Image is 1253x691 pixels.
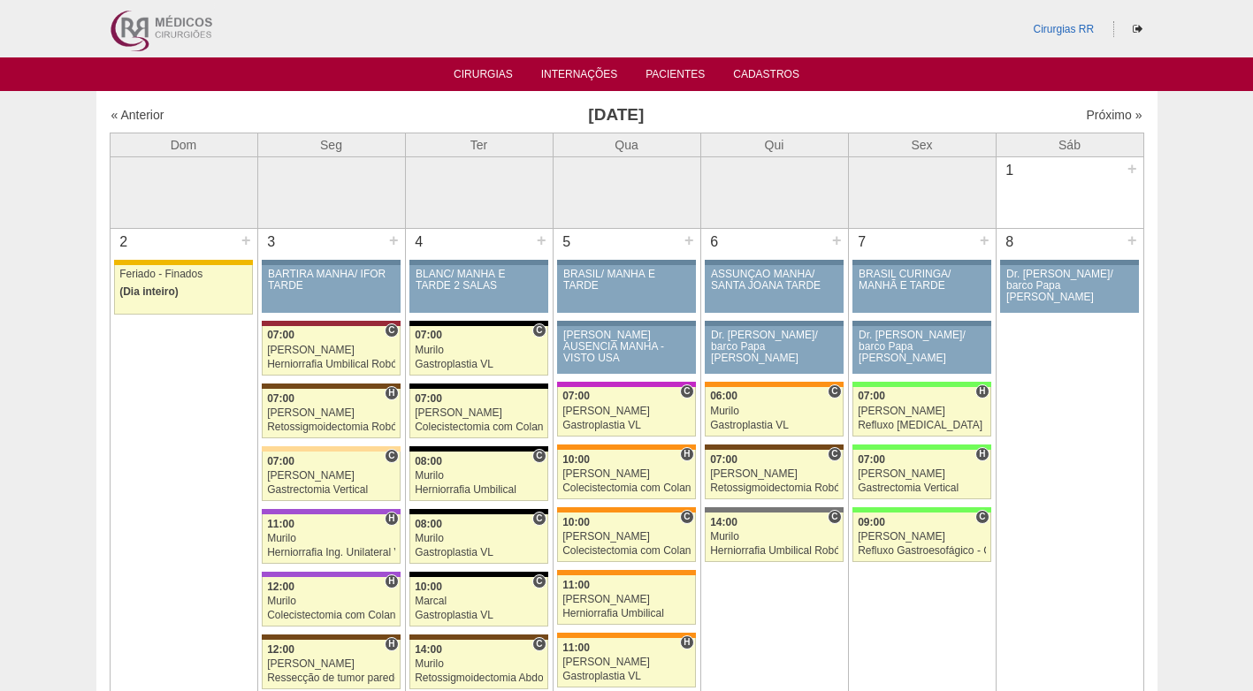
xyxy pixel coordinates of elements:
[262,446,400,452] div: Key: Bartira
[262,509,400,514] div: Key: IFOR
[262,577,400,626] a: H 12:00 Murilo Colecistectomia com Colangiografia VL
[680,635,693,649] span: Hospital
[532,637,546,651] span: Consultório
[385,574,398,588] span: Hospital
[409,634,547,640] div: Key: Santa Joana
[562,406,691,417] div: [PERSON_NAME]
[711,330,837,365] div: Dr. [PERSON_NAME]/ barco Papa [PERSON_NAME]
[409,509,547,514] div: Key: Blanc
[710,482,838,494] div: Retossigmoidectomia Robótica
[262,452,400,501] a: C 07:00 [PERSON_NAME] Gastrectomia Vertical
[532,512,546,526] span: Consultório
[409,265,547,313] a: BLANC/ MANHÃ E TARDE 2 SALAS
[710,545,838,557] div: Herniorrafia Umbilical Robótica
[562,390,590,402] span: 07:00
[682,229,697,252] div: +
[562,516,590,528] span: 10:00
[557,575,695,625] a: 11:00 [PERSON_NAME] Herniorrafia Umbilical
[705,513,843,562] a: C 14:00 Murilo Herniorrafia Umbilical Robótica
[415,610,543,621] div: Gastroplastia VL
[858,482,986,494] div: Gastrectomia Vertical
[975,447,989,461] span: Hospital
[262,572,400,577] div: Key: IFOR
[848,133,996,156] th: Sex
[262,260,400,265] div: Key: Aviso
[267,547,395,558] div: Herniorrafia Ing. Unilateral VL
[710,406,838,417] div: Murilo
[554,229,581,255] div: 5
[858,516,885,528] span: 09:00
[858,453,885,466] span: 07:00
[267,581,294,593] span: 12:00
[415,329,442,341] span: 07:00
[110,133,257,156] th: Dom
[416,269,542,292] div: BLANC/ MANHÃ E TARDE 2 SALAS
[267,533,395,544] div: Murilo
[1086,108,1142,122] a: Próximo »
[1125,157,1140,180] div: +
[562,671,691,682] div: Gastroplastia VL
[262,389,400,438] a: H 07:00 [PERSON_NAME] Retossigmoidectomia Robótica
[975,510,989,524] span: Consultório
[858,545,986,557] div: Refluxo Gastroesofágico - Cirurgia VL
[409,514,547,564] a: C 08:00 Murilo Gastroplastia VL
[858,406,986,417] div: [PERSON_NAME]
[409,572,547,577] div: Key: Blanc
[111,229,138,255] div: 2
[267,470,395,482] div: [PERSON_NAME]
[557,638,695,687] a: H 11:00 [PERSON_NAME] Gastroplastia VL
[262,640,400,689] a: H 12:00 [PERSON_NAME] Ressecção de tumor parede abdominal pélvica
[1000,260,1138,265] div: Key: Aviso
[858,531,986,543] div: [PERSON_NAME]
[705,444,843,450] div: Key: Santa Joana
[386,229,401,252] div: +
[557,633,695,638] div: Key: São Luiz - SCS
[267,392,294,405] span: 07:00
[563,330,690,365] div: [PERSON_NAME] AUSENCIA MANHA - VISTO USA
[711,269,837,292] div: ASSUNÇÃO MANHÃ/ SANTA JOANA TARDE
[415,484,543,496] div: Herniorrafia Umbilical
[557,450,695,499] a: H 10:00 [PERSON_NAME] Colecistectomia com Colangiografia VL
[829,229,844,252] div: +
[705,265,843,313] a: ASSUNÇÃO MANHÃ/ SANTA JOANA TARDE
[114,265,252,315] a: Feriado - Finados (Dia inteiro)
[996,133,1143,156] th: Sáb
[557,326,695,374] a: [PERSON_NAME] AUSENCIA MANHA - VISTO USA
[267,359,395,370] div: Herniorrafia Umbilical Robótica
[409,383,547,389] div: Key: Blanc
[680,510,693,524] span: Consultório
[1125,229,1140,252] div: +
[557,507,695,513] div: Key: São Luiz - SCS
[562,642,590,654] span: 11:00
[705,326,843,374] a: Dr. [PERSON_NAME]/ barco Papa [PERSON_NAME]
[415,581,442,593] span: 10:00
[262,514,400,564] a: H 11:00 Murilo Herniorrafia Ing. Unilateral VL
[1133,24,1142,34] i: Sair
[710,516,737,528] span: 14:00
[852,507,990,513] div: Key: Brasil
[409,577,547,626] a: C 10:00 Marcal Gastroplastia VL
[267,484,395,496] div: Gastrectomia Vertical
[562,482,691,494] div: Colecistectomia com Colangiografia VL
[852,450,990,499] a: H 07:00 [PERSON_NAME] Gastrectomia Vertical
[415,658,543,670] div: Murilo
[267,329,294,341] span: 07:00
[406,229,433,255] div: 4
[415,518,442,530] span: 08:00
[852,382,990,387] div: Key: Brasil
[852,326,990,374] a: Dr. [PERSON_NAME]/ barco Papa [PERSON_NAME]
[267,407,395,419] div: [PERSON_NAME]
[1006,269,1133,304] div: Dr. [PERSON_NAME]/ barco Papa [PERSON_NAME]
[733,68,799,86] a: Cadastros
[268,269,394,292] div: BARTIRA MANHÃ/ IFOR TARDE
[828,384,841,399] span: Consultório
[119,269,248,280] div: Feriado - Finados
[267,610,395,621] div: Colecistectomia com Colangiografia VL
[532,323,546,338] span: Consultório
[267,672,395,684] div: Ressecção de tumor parede abdominal pélvica
[385,449,398,463] span: Consultório
[557,570,695,575] div: Key: São Luiz - SCS
[852,265,990,313] a: BRASIL CURINGA/ MANHÃ E TARDE
[977,229,992,252] div: +
[557,260,695,265] div: Key: Aviso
